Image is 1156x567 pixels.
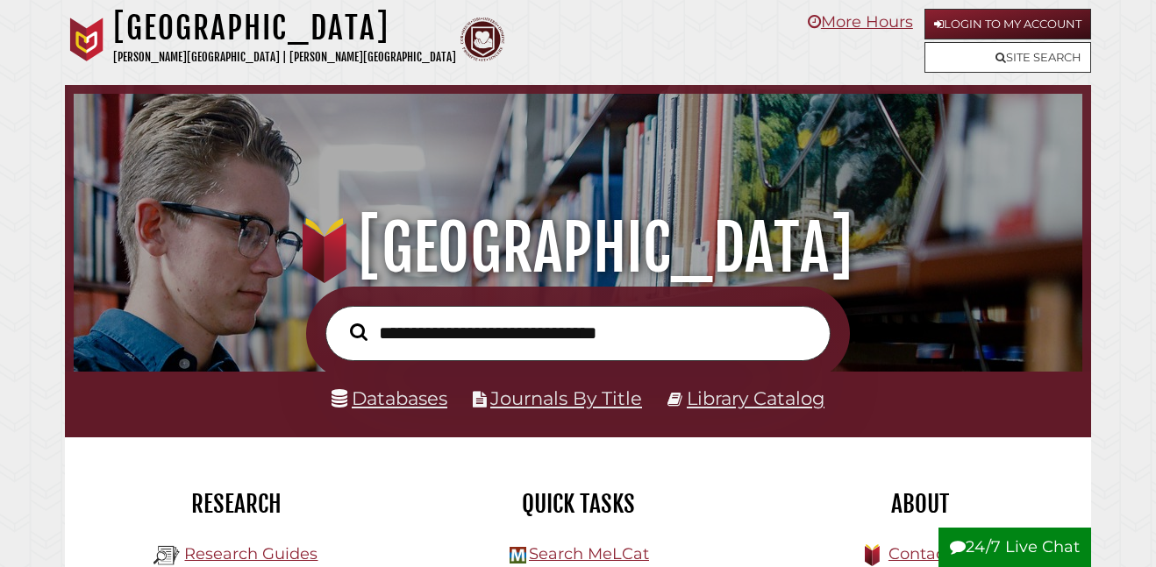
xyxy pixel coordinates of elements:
a: Databases [332,387,447,409]
a: More Hours [808,12,913,32]
img: Calvin Theological Seminary [460,18,504,61]
a: Search MeLCat [529,544,649,563]
a: Journals By Title [490,387,642,409]
a: Site Search [924,42,1091,73]
img: Hekman Library Logo [510,547,526,563]
button: Search [341,319,376,345]
h2: Quick Tasks [420,489,736,519]
i: Search [350,322,367,341]
h2: Research [78,489,394,519]
h2: About [762,489,1078,519]
h1: [GEOGRAPHIC_DATA] [91,209,1065,287]
h1: [GEOGRAPHIC_DATA] [113,9,456,47]
img: Calvin University [65,18,109,61]
a: Research Guides [184,544,318,563]
a: Library Catalog [687,387,824,409]
a: Login to My Account [924,9,1091,39]
p: [PERSON_NAME][GEOGRAPHIC_DATA] | [PERSON_NAME][GEOGRAPHIC_DATA] [113,47,456,67]
a: Contact Us [888,544,975,563]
